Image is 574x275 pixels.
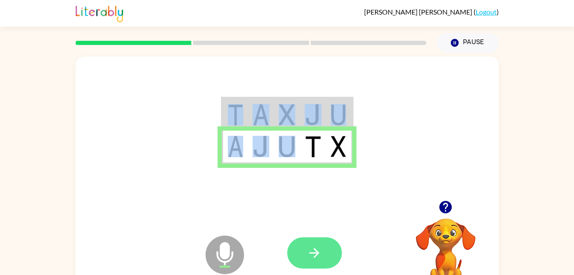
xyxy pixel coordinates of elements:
[331,104,346,126] img: u
[305,136,321,157] img: t
[476,8,497,16] a: Logout
[437,33,499,53] button: Pause
[253,136,269,157] img: j
[253,104,269,126] img: a
[331,136,346,157] img: x
[228,136,243,157] img: a
[364,8,499,16] div: ( )
[279,136,295,157] img: u
[76,3,123,22] img: Literably
[305,104,321,126] img: j
[279,104,295,126] img: x
[364,8,474,16] span: [PERSON_NAME] [PERSON_NAME]
[228,104,243,126] img: t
